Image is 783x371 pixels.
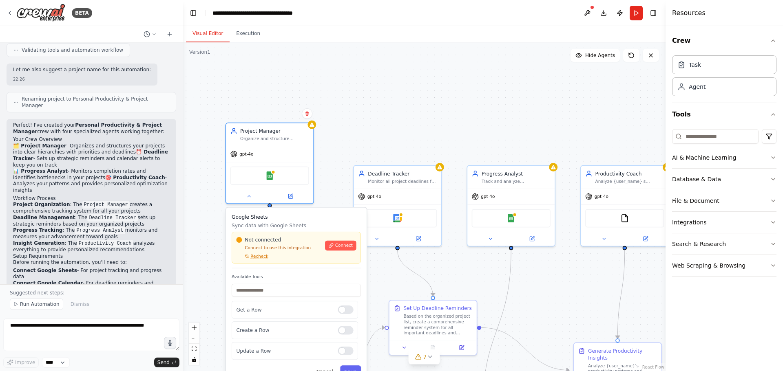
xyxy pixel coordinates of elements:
[240,127,309,134] div: Project Manager
[245,236,281,243] span: Not connected
[507,214,515,222] img: Google Sheets
[389,300,478,356] div: Set Up Deadline RemindersBased on the organized project list, create a comprehensive reminder sys...
[571,49,620,62] button: Hide Agents
[394,250,436,296] g: Edge from 83a8f936-61d3-45b2-8c2c-d95e359b3278 to 6b0c8fa7-c965-45d5-a82c-da52053286d0
[225,123,314,204] div: Project ManagerOrganize and structure {user_name}'s personal projects by creating clear project h...
[672,197,719,205] div: File & Document
[13,240,170,253] li: : The analyzes everything to provide personalized recommendations
[672,240,726,248] div: Search & Research
[449,343,474,352] button: Open in side panel
[620,214,629,222] img: FileReadTool
[418,343,448,352] button: No output available
[230,25,267,42] button: Execution
[585,52,615,59] span: Hide Agents
[186,25,230,42] button: Visual Editor
[302,108,312,119] button: Delete node
[13,143,170,194] p: - Organizes and structures your projects into clear hierarchies with priorities and deadlines - S...
[595,178,664,184] div: Analyze {user_name}'s productivity patterns, identify peak performance times, recognize productiv...
[71,301,89,307] span: Dismiss
[189,354,199,365] button: toggle interactivity
[13,215,75,220] strong: Deadline Management
[588,347,657,362] div: Generate Productivity Insights
[140,29,160,39] button: Switch to previous chat
[10,290,173,296] p: Suggested next steps:
[672,218,706,226] div: Integrations
[13,280,83,286] strong: Connect Google Calendar
[105,175,165,180] strong: 🎯 Productivity Coach
[13,240,65,246] strong: Insight Generation
[189,49,210,55] div: Version 1
[672,233,776,255] button: Search & Research
[353,165,442,246] div: Deadline TrackerMonitor all project deadlines for {user_name} and proactively set up reminders an...
[16,4,65,22] img: Logo
[580,165,669,246] div: Productivity CoachAnalyze {user_name}'s productivity patterns, identify peak performance times, r...
[672,8,706,18] h4: Resources
[236,245,321,250] p: Connect to use this integration
[672,154,736,162] div: AI & Machine Learning
[236,327,332,334] p: Create a Row
[467,165,555,246] div: Progress AnalystTrack and analyze {user_name}'s progress on goals and projects by monitoring comp...
[595,170,664,177] div: Productivity Coach
[164,337,176,349] button: Click to speak your automation idea
[689,83,706,91] div: Agent
[13,143,66,149] strong: 🗂️ Project Manager
[13,195,170,202] h2: Workflow Process
[614,250,628,338] g: Edge from af6a2c61-84f9-4f30-9bad-cd1016f3b30a to 84b07980-ff00-4c8a-838b-82bf16860915
[672,175,721,183] div: Database & Data
[335,243,353,248] span: Connect
[189,323,199,365] div: React Flow controls
[240,136,309,142] div: Organize and structure {user_name}'s personal projects by creating clear project hierarchies, cat...
[10,299,63,310] button: Run Automation
[403,313,472,336] div: Based on the organized project list, create a comprehensive reminder system for all important dea...
[648,7,659,19] button: Hide right sidebar
[672,212,776,233] button: Integrations
[368,170,437,177] div: Deadline Tracker
[72,8,92,18] div: BETA
[672,255,776,276] button: Web Scraping & Browsing
[423,353,427,361] span: 7
[672,103,776,126] button: Tools
[189,323,199,333] button: zoom in
[163,29,176,39] button: Start a new chat
[13,227,62,233] strong: Progress Tracking
[265,171,274,180] img: Google Sheets
[672,169,776,190] button: Database & Data
[250,253,268,259] span: Recheck
[13,259,170,266] p: Before running the automation, you'll need to:
[75,227,125,234] code: Progress Analyst
[66,299,93,310] button: Dismiss
[87,214,137,222] code: Deadline Tracker
[672,52,776,103] div: Crew
[13,122,170,135] p: Perfect! I've created your crew with four specialized agents working together:
[482,170,551,177] div: Progress Analyst
[672,190,776,211] button: File & Document
[236,347,332,354] p: Update a Row
[393,214,402,222] img: Google Calendar
[689,61,701,69] div: Task
[672,147,776,168] button: AI & Machine Learning
[512,235,552,243] button: Open in side panel
[13,215,170,228] li: : The sets up strategic reminders based on your organized projects
[236,306,332,313] p: Get a Row
[77,240,133,247] code: Productivity Coach
[672,261,745,270] div: Web Scraping & Browsing
[13,67,151,73] p: Let me also suggest a project name for this automation:
[325,241,356,250] button: Connect
[13,149,168,161] strong: ⏰ Deadline Tracker
[15,359,35,366] span: Improve
[236,253,268,259] button: Recheck
[398,235,438,243] button: Open in side panel
[157,359,170,366] span: Send
[13,268,170,280] li: - For project tracking and progress data
[368,178,437,184] div: Monitor all project deadlines for {user_name} and proactively set up reminders and alerts to ensu...
[232,213,361,220] h3: Google Sheets
[154,358,179,367] button: Send
[13,202,70,207] strong: Project Organization
[13,136,170,143] h2: Your Crew Overview
[232,274,361,280] label: Available Tools
[232,222,361,229] p: Sync data with Google Sheets
[403,305,471,312] div: Set Up Deadline Reminders
[13,227,170,240] li: : The monitors and measures your advancement toward goals
[482,178,551,184] div: Track and analyze {user_name}'s progress on goals and projects by monitoring completion rates, id...
[367,194,381,200] span: gpt-4o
